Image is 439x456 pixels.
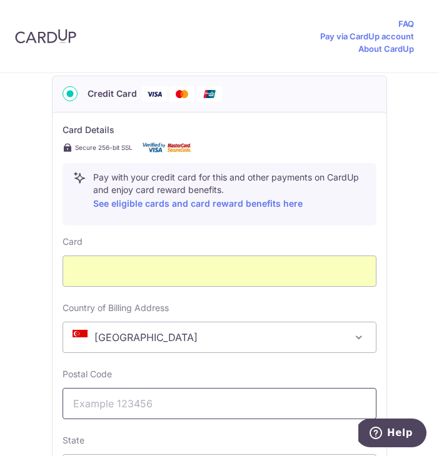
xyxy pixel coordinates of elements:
img: Mastercard [169,86,194,102]
img: card secure [143,142,193,153]
span: Credit Card [88,86,137,101]
label: Postal Code [63,368,112,380]
a: See eligible cards and card reward benefits here [93,198,303,209]
label: Country of Billing Address [63,302,169,314]
a: FAQ [398,17,414,30]
label: Card [63,235,83,248]
h6: Card Details [63,122,376,137]
p: Pay with your credit card for this and other payments on CardUp and enjoy card reward benefits. [93,171,366,211]
img: Union Pay [197,86,222,102]
img: Visa [142,86,167,102]
input: Example 123456 [63,388,376,419]
iframe: Opens a widget where you can find more information [358,419,426,450]
img: CardUp [15,29,76,44]
label: State [63,434,84,447]
span: Singapore [63,322,376,353]
iframe: Secure card payment input frame [73,264,366,279]
div: Credit Card Visa Mastercard Union Pay [63,86,376,102]
a: About CardUp [358,42,414,55]
span: Singapore [63,322,376,352]
span: Secure 256-bit SSL [75,142,133,152]
a: Pay via CardUp account [320,30,414,42]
